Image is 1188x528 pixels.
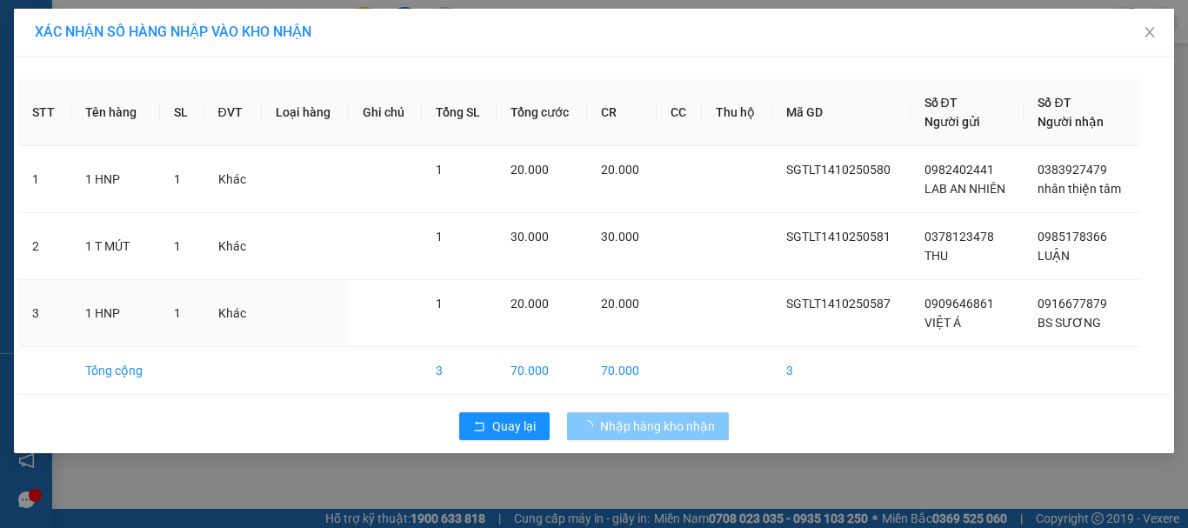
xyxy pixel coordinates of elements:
[511,230,549,244] span: 30.000
[511,297,549,311] span: 20.000
[71,280,161,347] td: 1 HNP
[786,230,891,244] span: SGTLT1410250581
[511,163,549,177] span: 20.000
[1125,9,1174,57] button: Close
[35,23,311,40] span: XÁC NHẬN SỐ HÀNG NHẬP VÀO KHO NHẬN
[160,79,204,146] th: SL
[1038,297,1107,311] span: 0916677879
[18,280,71,347] td: 3
[1038,115,1104,129] span: Người nhận
[422,79,497,146] th: Tổng SL
[581,420,600,432] span: loading
[924,249,948,263] span: THU
[1038,96,1071,110] span: Số ĐT
[924,96,958,110] span: Số ĐT
[924,316,961,330] span: VIỆT Á
[174,306,181,320] span: 1
[567,412,729,440] button: Nhập hàng kho nhận
[436,230,443,244] span: 1
[924,115,980,129] span: Người gửi
[786,297,891,311] span: SGTLT1410250587
[1143,25,1157,39] span: close
[436,297,443,311] span: 1
[772,79,911,146] th: Mã GD
[772,347,911,395] td: 3
[204,280,263,347] td: Khác
[497,79,587,146] th: Tổng cước
[601,163,639,177] span: 20.000
[924,230,994,244] span: 0378123478
[1038,316,1101,330] span: BS SƯƠNG
[71,347,161,395] td: Tổng cộng
[262,79,348,146] th: Loại hàng
[18,79,71,146] th: STT
[473,420,485,434] span: rollback
[587,347,657,395] td: 70.000
[174,172,181,186] span: 1
[71,79,161,146] th: Tên hàng
[492,417,536,436] span: Quay lại
[204,79,263,146] th: ĐVT
[71,146,161,213] td: 1 HNP
[657,79,702,146] th: CC
[349,79,422,146] th: Ghi chú
[924,163,994,177] span: 0982402441
[497,347,587,395] td: 70.000
[174,239,181,253] span: 1
[71,213,161,280] td: 1 T MÚT
[1038,182,1121,196] span: nhân thiện tâm
[1038,163,1107,177] span: 0383927479
[459,412,550,440] button: rollbackQuay lại
[601,297,639,311] span: 20.000
[587,79,657,146] th: CR
[786,163,891,177] span: SGTLT1410250580
[422,347,497,395] td: 3
[924,182,1005,196] span: LAB AN NHIÊN
[18,213,71,280] td: 2
[702,79,772,146] th: Thu hộ
[600,417,715,436] span: Nhập hàng kho nhận
[601,230,639,244] span: 30.000
[18,146,71,213] td: 1
[1038,230,1107,244] span: 0985178366
[204,213,263,280] td: Khác
[924,297,994,311] span: 0909646861
[204,146,263,213] td: Khác
[436,163,443,177] span: 1
[1038,249,1070,263] span: LUẬN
